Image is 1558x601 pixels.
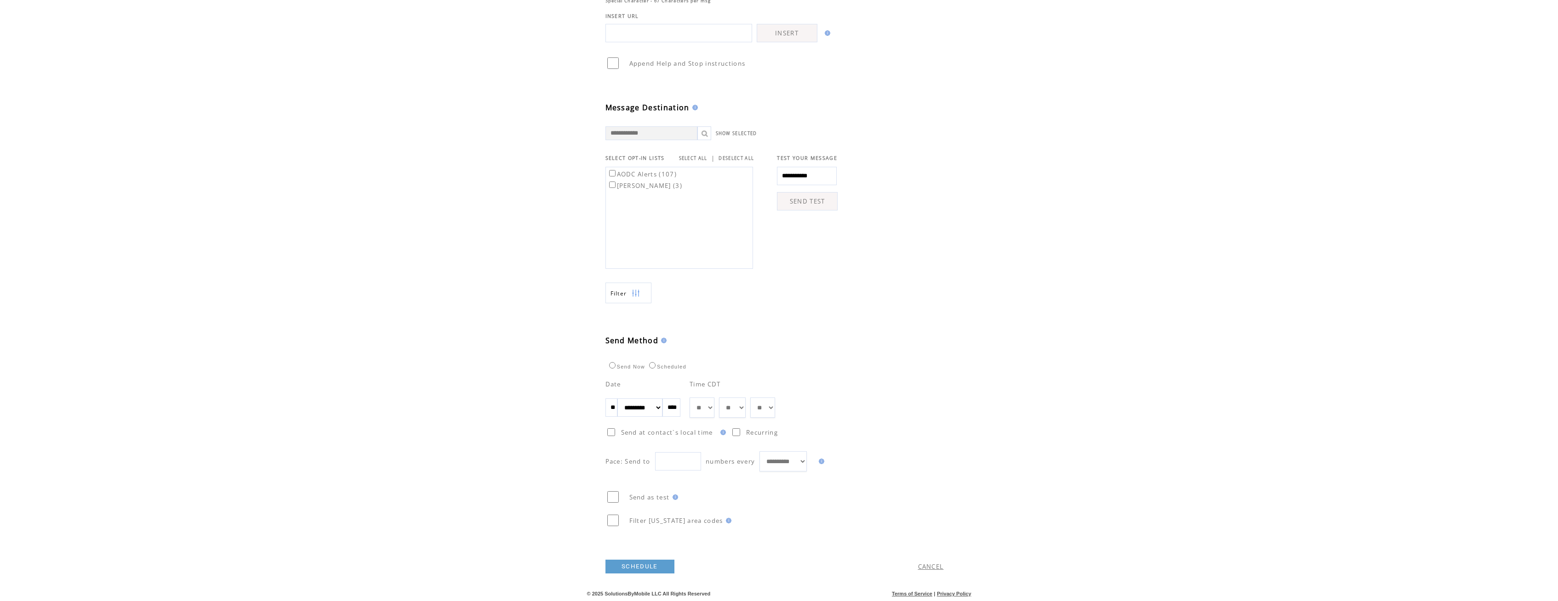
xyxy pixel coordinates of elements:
a: CANCEL [918,562,944,571]
span: Message Destination [605,102,690,113]
span: Send as test [629,493,670,501]
a: Filter [605,283,651,303]
a: DESELECT ALL [719,155,754,161]
span: numbers every [706,457,755,465]
a: Terms of Service [892,591,932,596]
span: SELECT OPT-IN LISTS [605,155,665,161]
img: help.gif [690,105,698,110]
span: Pace: Send to [605,457,651,465]
label: Send Now [607,364,645,369]
a: SHOW SELECTED [716,130,757,136]
span: Recurring [746,428,778,437]
input: [PERSON_NAME] (3) [609,181,616,188]
input: AODC Alerts (107) [609,170,616,176]
input: Scheduled [649,362,656,369]
a: INSERT [757,24,817,42]
img: help.gif [658,338,667,343]
span: Date [605,380,621,388]
a: SCHEDULE [605,560,674,573]
a: Privacy Policy [937,591,971,596]
span: Send at contact`s local time [621,428,713,437]
label: Scheduled [647,364,686,369]
a: SELECT ALL [679,155,708,161]
span: INSERT URL [605,13,639,19]
span: | [711,154,715,162]
span: TEST YOUR MESSAGE [777,155,837,161]
span: Send Method [605,335,659,346]
span: © 2025 SolutionsByMobile LLC All Rights Reserved [587,591,711,596]
img: help.gif [816,459,824,464]
img: help.gif [822,30,830,36]
a: SEND TEST [777,192,838,210]
img: help.gif [718,430,726,435]
img: help.gif [670,494,678,500]
label: AODC Alerts (107) [607,170,677,178]
span: Time CDT [690,380,721,388]
img: filters.png [632,283,640,304]
img: help.gif [723,518,731,523]
label: [PERSON_NAME] (3) [607,181,683,190]
span: | [934,591,935,596]
span: Show filters [611,289,627,297]
input: Send Now [609,362,616,369]
span: Append Help and Stop instructions [629,59,746,68]
span: Filter [US_STATE] area codes [629,516,723,525]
